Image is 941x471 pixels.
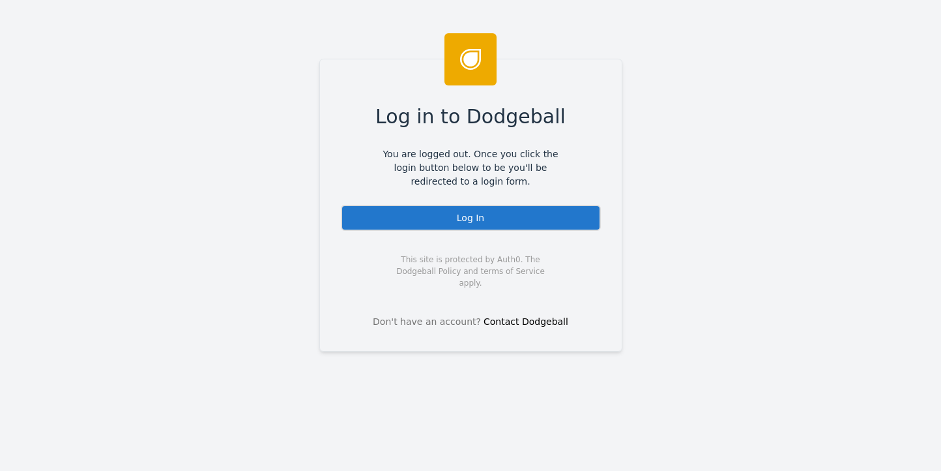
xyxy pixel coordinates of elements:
[484,316,568,327] a: Contact Dodgeball
[373,147,568,189] span: You are logged out. Once you click the login button below to be you'll be redirected to a login f...
[375,102,566,131] span: Log in to Dodgeball
[373,315,481,329] span: Don't have an account?
[341,205,601,231] div: Log In
[385,254,557,289] span: This site is protected by Auth0. The Dodgeball Policy and terms of Service apply.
